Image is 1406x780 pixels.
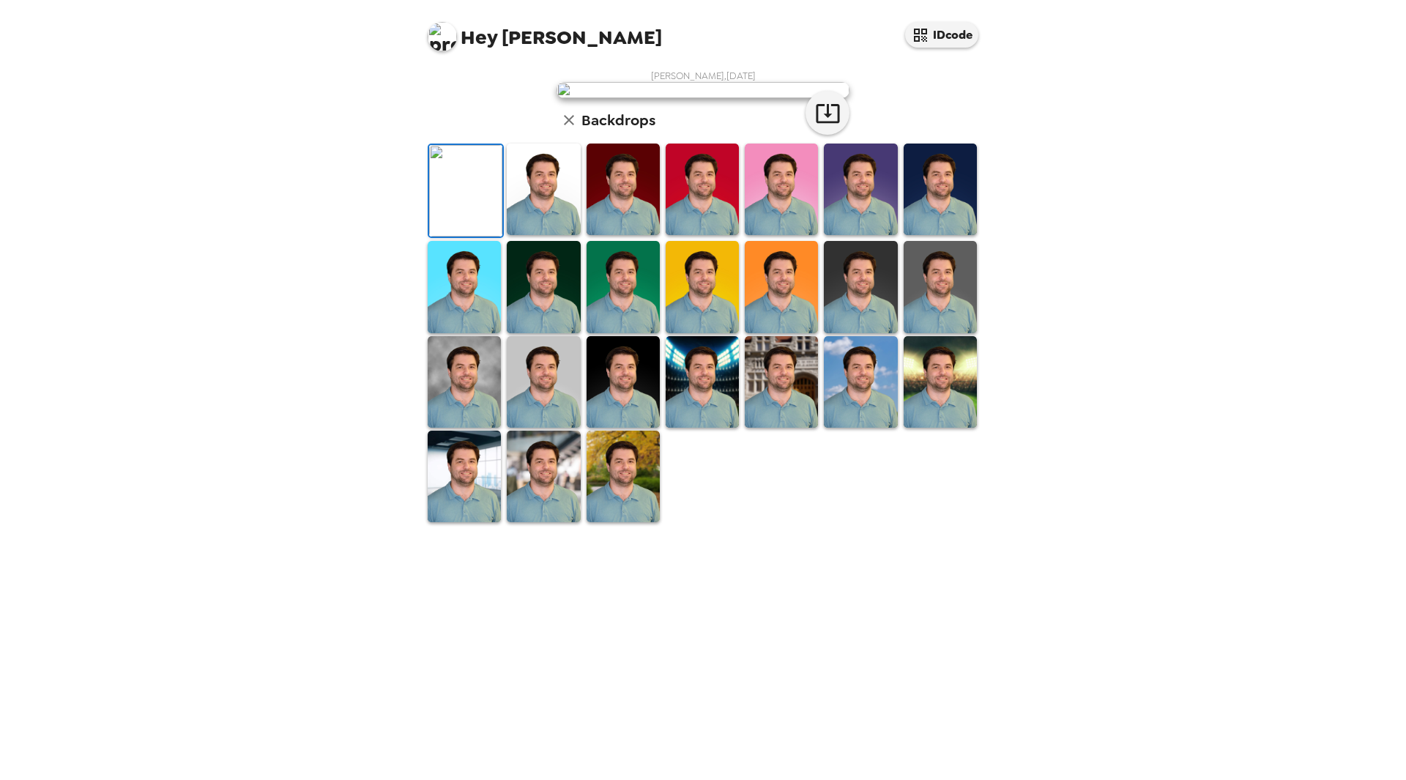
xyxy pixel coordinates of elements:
span: Hey [461,24,497,51]
span: [PERSON_NAME] , [DATE] [651,70,756,82]
h6: Backdrops [581,108,655,132]
img: user [557,82,849,98]
button: IDcode [905,22,978,48]
img: Original [429,145,502,237]
img: profile pic [428,22,457,51]
span: [PERSON_NAME] [428,15,662,48]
